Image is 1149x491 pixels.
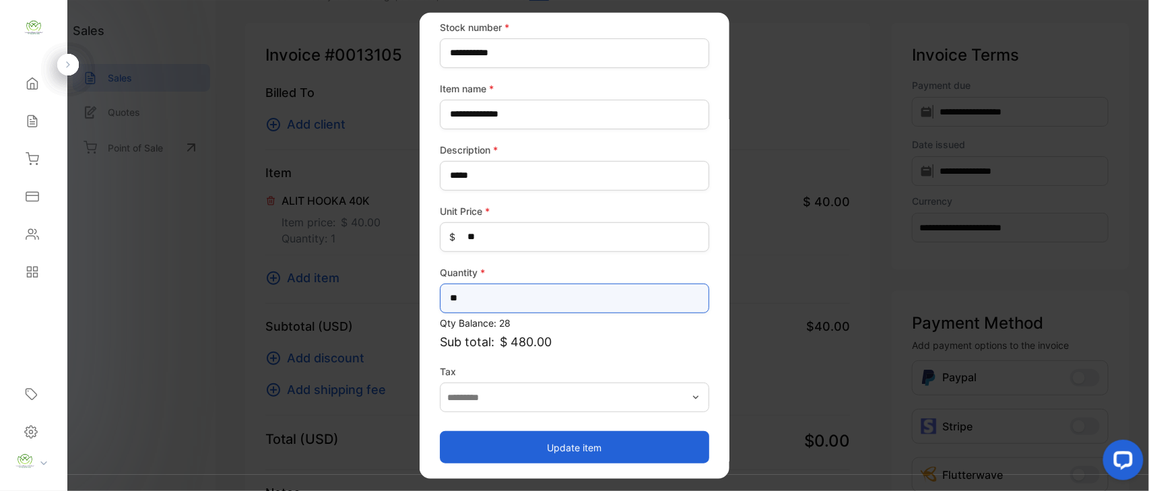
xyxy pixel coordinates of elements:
[440,265,709,279] label: Quantity
[440,315,709,329] p: Qty Balance: 28
[1092,434,1149,491] iframe: LiveChat chat widget
[440,431,709,463] button: Update item
[24,18,44,38] img: logo
[440,203,709,218] label: Unit Price
[440,142,709,156] label: Description
[449,230,455,244] span: $
[440,20,709,34] label: Stock number
[440,81,709,95] label: Item name
[15,451,35,471] img: profile
[440,332,709,350] p: Sub total:
[440,364,709,378] label: Tax
[500,332,552,350] span: $ 480.00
